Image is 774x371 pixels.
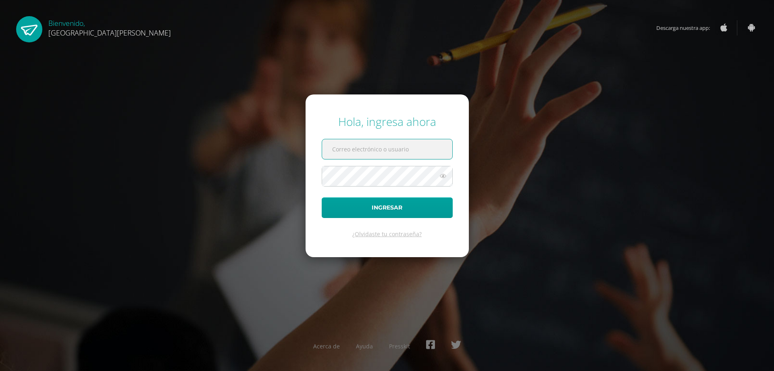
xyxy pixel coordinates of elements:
a: ¿Olvidaste tu contraseña? [352,230,422,238]
div: Hola, ingresa ahora [322,114,453,129]
a: Acerca de [313,342,340,350]
span: [GEOGRAPHIC_DATA][PERSON_NAME] [48,28,171,38]
button: Ingresar [322,197,453,218]
input: Correo electrónico o usuario [322,139,452,159]
div: Bienvenido, [48,16,171,38]
a: Ayuda [356,342,373,350]
a: Presskit [389,342,410,350]
span: Descarga nuestra app: [656,20,718,36]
